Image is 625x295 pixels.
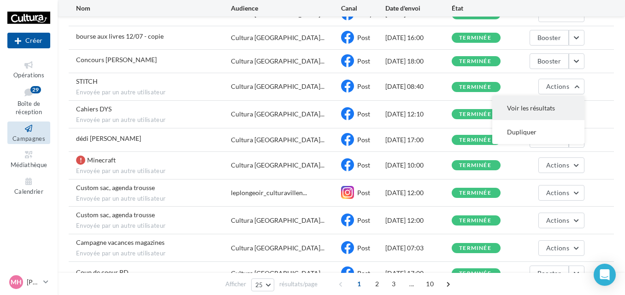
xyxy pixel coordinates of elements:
div: [DATE] 07:03 [385,243,452,253]
span: Minecraft [87,156,116,164]
button: 25 [251,278,275,291]
span: Post [357,244,370,252]
button: Actions [538,79,584,94]
div: [DATE] 12:00 [385,188,452,197]
div: terminée [459,111,491,117]
div: [DATE] 17:00 [385,269,452,278]
span: Cultura [GEOGRAPHIC_DATA]... [231,216,324,225]
a: MH [PERSON_NAME] [7,273,50,291]
span: 10 [422,277,437,291]
span: 1 [352,277,366,291]
span: 25 [255,281,263,289]
div: État [452,4,518,13]
span: Campagne vacances magazines [76,238,165,246]
span: Envoyée par un autre utilisateur [76,116,231,124]
span: Post [357,216,370,224]
div: [DATE] 16:00 [385,33,452,42]
span: ... [404,277,419,291]
span: Coup de coeur BD [76,268,129,276]
span: Post [357,82,370,90]
span: Médiathèque [11,161,47,168]
div: 29 [30,86,41,93]
a: Boîte de réception29 [7,84,50,118]
a: Campagnes [7,121,50,144]
button: Booster [530,30,569,46]
span: Opérations [13,71,44,79]
span: Story [357,10,372,18]
button: Actions [538,185,584,201]
a: Opérations [7,58,50,81]
a: Calendrier [7,174,50,197]
div: terminée [459,58,491,64]
span: Actions [546,216,569,224]
div: [DATE] 18:00 [385,57,452,66]
span: Post [357,110,370,118]
span: MH [11,278,22,287]
span: Cultura [GEOGRAPHIC_DATA]... [231,82,324,91]
div: Nouvelle campagne [7,33,50,48]
span: Post [357,136,370,144]
span: Calendrier [14,188,43,195]
span: Cultura [GEOGRAPHIC_DATA]... [231,135,324,145]
span: Envoyée par un autre utilisateur [76,88,231,97]
span: Post [357,269,370,277]
span: STITCH [76,77,98,85]
button: Actions [538,157,584,173]
button: Booster [530,53,569,69]
div: [DATE] 10:00 [385,161,452,170]
div: Date d'envoi [385,4,452,13]
div: terminée [459,218,491,224]
div: terminée [459,162,491,168]
a: Médiathèque [7,148,50,170]
p: [PERSON_NAME] [27,278,40,287]
span: Cultura [GEOGRAPHIC_DATA]... [231,161,324,170]
div: terminée [459,190,491,196]
span: bourse aux livres 12/07 - copie [76,32,164,40]
span: Cultura [GEOGRAPHIC_DATA]... [231,269,324,278]
span: Envoyée par un autre utilisateur [76,249,231,258]
div: terminée [459,35,491,41]
span: Afficher [225,280,246,289]
span: 2 [370,277,384,291]
span: Post [357,189,370,197]
span: Campagnes [12,135,45,142]
span: Actions [546,189,569,197]
span: Boîte de réception [16,100,42,116]
div: terminée [459,245,491,251]
span: 3 [386,277,401,291]
span: Custom sac, agenda trousse [76,184,155,191]
span: Concours Michel Bussi [76,56,157,64]
button: Actions [538,240,584,256]
span: Post [357,34,370,41]
button: Voir les résultats [492,96,584,120]
span: Cultura [GEOGRAPHIC_DATA]... [231,57,324,66]
span: Actions [546,161,569,169]
button: Booster [530,266,569,281]
span: Post [357,57,370,65]
button: Créer [7,33,50,48]
div: [DATE] 12:10 [385,110,452,119]
span: dédi Pierre Fleury [76,134,141,142]
span: résultats/page [279,280,318,289]
span: Cultura [GEOGRAPHIC_DATA]... [231,110,324,119]
div: [DATE] 17:00 [385,135,452,145]
div: terminée [459,84,491,90]
span: Cultura [GEOGRAPHIC_DATA]... [231,33,324,42]
div: Nom [76,4,231,13]
span: Envoyée par un autre utilisateur [76,195,231,203]
div: Audience [231,4,342,13]
span: Cahiers DYS [76,105,112,113]
span: Envoyée par un autre utilisateur [76,222,231,230]
button: Dupliquer [492,120,584,144]
button: Actions [538,213,584,228]
span: Envoyée par un autre utilisateur [76,167,231,175]
div: terminée [459,137,491,143]
span: leplongeoir_culturavillen... [231,188,307,197]
div: Open Intercom Messenger [594,264,616,286]
span: Post [357,161,370,169]
span: Actions [546,244,569,252]
div: [DATE] 08:40 [385,82,452,91]
div: Canal [341,4,385,13]
div: terminée [459,271,491,277]
span: Actions [546,82,569,90]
